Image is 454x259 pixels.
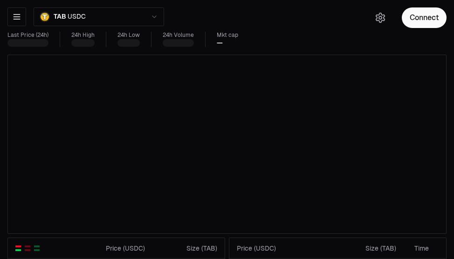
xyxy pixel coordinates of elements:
[404,244,429,253] div: Time
[71,32,95,39] div: 24h High
[402,7,447,28] button: Connect
[329,244,396,253] div: Size ( TAB )
[7,32,48,39] div: Last Price (24h)
[8,55,446,233] iframe: Financial Chart
[81,244,145,253] div: Price ( USDC )
[68,13,85,21] span: USDC
[40,12,50,22] img: TAB.png
[33,245,41,252] button: Show Buy Orders Only
[217,32,238,39] div: Mkt cap
[117,32,140,39] div: 24h Low
[54,13,66,21] span: TAB
[217,39,223,47] div: —
[153,244,217,253] div: Size ( TAB )
[14,245,22,252] button: Show Buy and Sell Orders
[163,32,194,39] div: 24h Volume
[237,244,321,253] div: Price ( USDC )
[24,245,31,252] button: Show Sell Orders Only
